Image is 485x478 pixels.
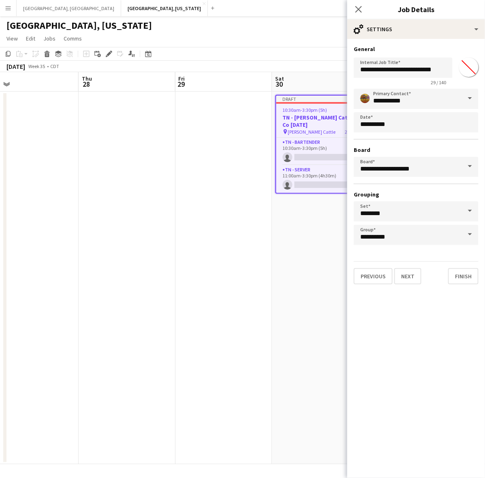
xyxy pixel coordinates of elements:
[82,75,92,82] span: Thu
[347,4,485,15] h3: Job Details
[276,96,365,102] div: Draft
[177,79,185,89] span: 29
[6,35,18,42] span: View
[347,19,485,39] div: Settings
[26,35,35,42] span: Edit
[276,75,284,82] span: Sat
[60,33,85,44] a: Comms
[448,268,479,284] button: Finish
[40,33,59,44] a: Jobs
[81,79,92,89] span: 28
[179,75,185,82] span: Fri
[288,129,336,135] span: [PERSON_NAME] Cattle
[276,165,365,193] app-card-role: TN - Server0/111:00am-3:30pm (4h30m)
[283,107,327,113] span: 10:30am-3:30pm (5h)
[354,191,479,198] h3: Grouping
[274,79,284,89] span: 30
[276,138,365,165] app-card-role: TN - Bartender0/110:30am-3:30pm (5h)
[50,63,59,69] div: CDT
[43,35,56,42] span: Jobs
[345,129,359,135] span: 2 Roles
[394,268,421,284] button: Next
[354,45,479,53] h3: General
[276,95,366,194] app-job-card: Draft10:30am-3:30pm (5h)0/2TN - [PERSON_NAME] Cattle Co [DATE] [PERSON_NAME] Cattle2 RolesTN - Ba...
[23,33,38,44] a: Edit
[3,33,21,44] a: View
[17,0,121,16] button: [GEOGRAPHIC_DATA], [GEOGRAPHIC_DATA]
[27,63,47,69] span: Week 35
[354,146,479,154] h3: Board
[6,19,152,32] h1: [GEOGRAPHIC_DATA], [US_STATE]
[64,35,82,42] span: Comms
[121,0,208,16] button: [GEOGRAPHIC_DATA], [US_STATE]
[6,62,25,70] div: [DATE]
[354,268,393,284] button: Previous
[276,114,365,128] h3: TN - [PERSON_NAME] Cattle Co [DATE]
[424,79,453,85] span: 29 / 140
